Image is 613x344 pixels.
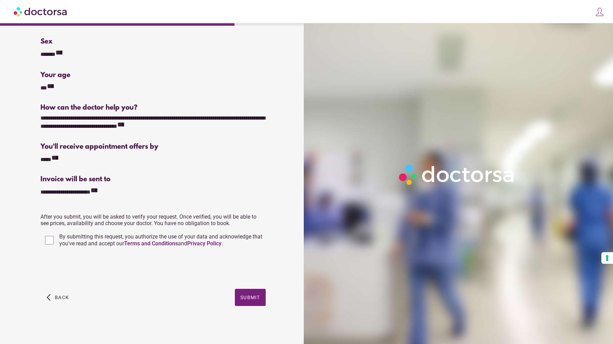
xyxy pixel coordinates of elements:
div: Sex [40,38,265,46]
span: Submit [240,295,260,300]
a: Privacy Policy [187,240,221,247]
img: icons8-customer-100.png [595,7,604,17]
span: By submitting this request, you authorize the use of your data and acknowledge that you've read a... [59,233,262,247]
button: Submit [235,289,266,306]
div: Invoice will be sent to [40,175,265,183]
div: You'll receive appointment offers by [40,143,265,151]
iframe: reCAPTCHA [40,255,145,282]
img: Logo-Doctorsa-trans-White-partial-flat.png [396,161,518,188]
button: arrow_back_ios Back [44,289,72,306]
span: Back [55,295,69,300]
button: Your consent preferences for tracking technologies [601,252,613,264]
img: Doctorsa.com [14,4,68,19]
p: After you submit, you will be asked to verify your request. Once verified, you will be able to se... [40,213,265,226]
a: Terms and Conditions [124,240,178,247]
div: Your age [40,71,152,79]
div: How can the doctor help you? [40,104,265,112]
